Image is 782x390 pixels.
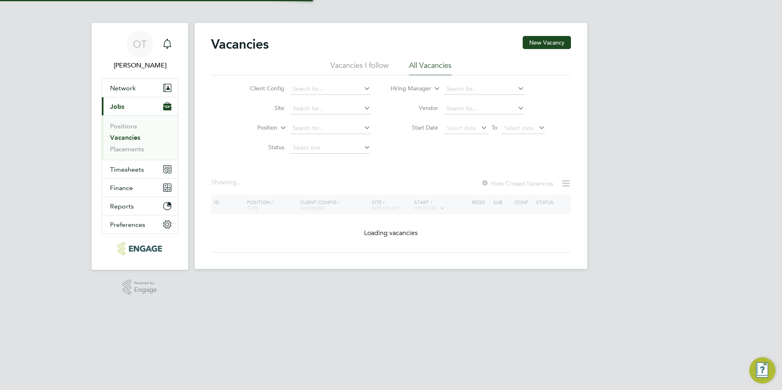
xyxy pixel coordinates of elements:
[110,166,144,173] span: Timesheets
[237,104,284,112] label: Site
[110,103,124,110] span: Jobs
[101,31,178,70] a: OT[PERSON_NAME]
[110,145,144,153] a: Placements
[409,61,452,75] li: All Vacancies
[290,123,371,134] input: Search for...
[230,124,277,132] label: Position
[237,85,284,92] label: Client Config
[489,122,500,133] span: To
[134,287,157,294] span: Engage
[110,202,134,210] span: Reports
[123,280,157,295] a: Powered byEngage
[110,122,137,130] a: Positions
[237,143,284,151] label: Status
[523,36,571,49] button: New Vacancy
[444,83,524,95] input: Search for...
[134,280,157,287] span: Powered by
[101,242,178,255] a: Go to home page
[102,115,178,160] div: Jobs
[102,179,178,197] button: Finance
[102,79,178,97] button: Network
[211,36,269,52] h2: Vacancies
[102,197,178,215] button: Reports
[92,23,188,270] nav: Main navigation
[290,83,371,95] input: Search for...
[110,134,140,141] a: Vacancies
[118,242,162,255] img: huntereducation-logo-retina.png
[391,124,438,131] label: Start Date
[102,160,178,178] button: Timesheets
[102,215,178,233] button: Preferences
[101,61,178,70] span: Olivia Triassi
[504,124,534,132] span: Select date
[102,97,178,115] button: Jobs
[749,357,775,383] button: Engage Resource Center
[444,103,524,114] input: Search for...
[447,124,476,132] span: Select date
[391,104,438,112] label: Vendor
[236,178,241,186] span: ...
[110,84,136,92] span: Network
[330,61,389,75] li: Vacancies I follow
[481,179,553,187] label: Hide Closed Vacancies
[290,142,371,154] input: Select one
[110,221,145,229] span: Preferences
[211,178,243,187] div: Showing
[384,85,431,93] label: Hiring Manager
[133,39,147,49] span: OT
[110,184,133,192] span: Finance
[290,103,371,114] input: Search for...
